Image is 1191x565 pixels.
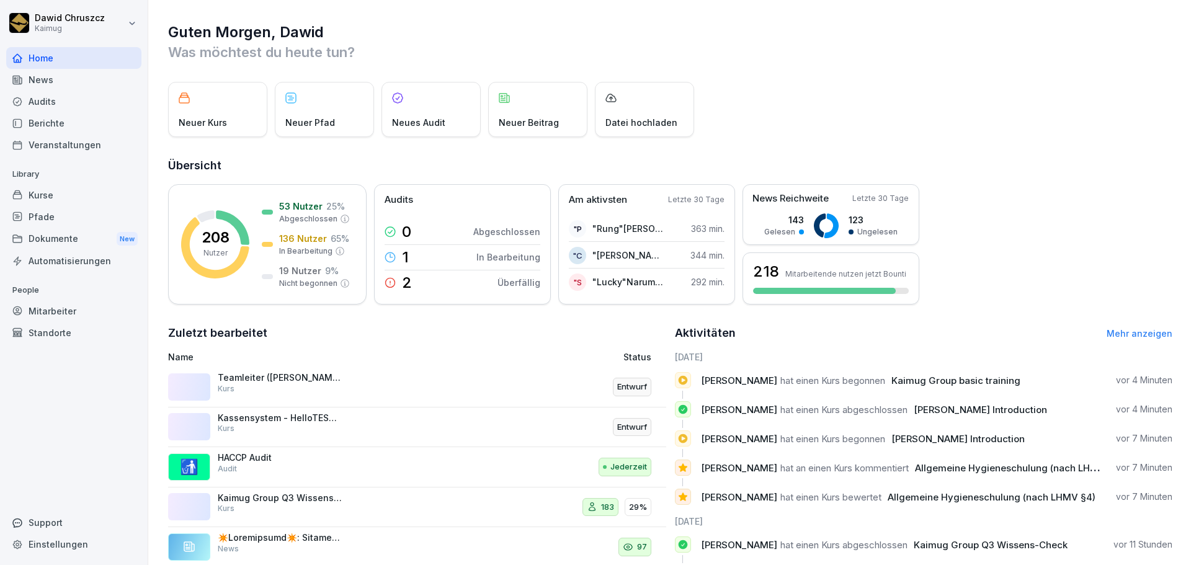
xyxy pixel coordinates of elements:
[6,300,141,322] a: Mitarbeiter
[1116,374,1172,386] p: vor 4 Minuten
[592,275,664,288] p: "Lucky"Narumon Sugdee
[914,404,1047,416] span: [PERSON_NAME] Introduction
[6,184,141,206] a: Kurse
[6,533,141,555] a: Einstellungen
[6,206,141,228] a: Pfade
[675,515,1173,528] h6: [DATE]
[279,232,327,245] p: 136 Nutzer
[701,491,777,503] span: [PERSON_NAME]
[1116,491,1172,503] p: vor 7 Minuten
[780,491,881,503] span: hat einen Kurs bewertet
[891,433,1025,445] span: [PERSON_NAME] Introduction
[218,492,342,504] p: Kaimug Group Q3 Wissens-Check
[891,375,1020,386] span: Kaimug Group basic training
[601,501,614,514] p: 183
[402,250,409,265] p: 1
[6,512,141,533] div: Support
[764,213,804,226] p: 143
[675,350,1173,363] h6: [DATE]
[1116,403,1172,416] p: vor 4 Minuten
[218,463,237,474] p: Audit
[752,192,829,206] p: News Reichweite
[610,461,647,473] p: Jederzeit
[569,193,627,207] p: Am aktivsten
[6,134,141,156] a: Veranstaltungen
[168,157,1172,174] h2: Übersicht
[6,164,141,184] p: Library
[623,350,651,363] p: Status
[780,539,908,551] span: hat einen Kurs abgeschlossen
[569,274,586,291] div: "S
[691,222,725,235] p: 363 min.
[497,276,540,289] p: Überfällig
[168,487,666,528] a: Kaimug Group Q3 Wissens-CheckKurs18329%
[326,200,345,213] p: 25 %
[780,433,885,445] span: hat einen Kurs begonnen
[691,275,725,288] p: 292 min.
[6,228,141,251] a: DokumenteNew
[592,249,664,262] p: "[PERSON_NAME]"[PERSON_NAME]
[675,324,736,342] h2: Aktivitäten
[592,222,664,235] p: "Rung"[PERSON_NAME]
[168,367,666,407] a: Teamleiter ([PERSON_NAME])KursEntwurf
[617,381,647,393] p: Entwurf
[780,375,885,386] span: hat einen Kurs begonnen
[168,447,666,487] a: 🚮HACCP AuditAuditJederzeit
[888,491,1095,503] span: Allgemeine Hygieneschulung (nach LHMV §4)
[117,232,138,246] div: New
[218,372,342,383] p: Teamleiter ([PERSON_NAME])
[168,350,480,363] p: Name
[6,322,141,344] a: Standorte
[849,213,898,226] p: 123
[753,261,779,282] h3: 218
[1116,432,1172,445] p: vor 7 Minuten
[499,116,559,129] p: Neuer Beitrag
[605,116,677,129] p: Datei hochladen
[218,543,239,554] p: News
[279,200,323,213] p: 53 Nutzer
[701,433,777,445] span: [PERSON_NAME]
[218,423,234,434] p: Kurs
[331,232,349,245] p: 65 %
[35,24,105,33] p: Kaimug
[168,22,1172,42] h1: Guten Morgen, Dawid
[6,69,141,91] a: News
[701,375,777,386] span: [PERSON_NAME]
[168,324,666,342] h2: Zuletzt bearbeitet
[690,249,725,262] p: 344 min.
[279,213,337,225] p: Abgeschlossen
[218,532,342,543] p: ✴️Loremipsumd✴️: Sitame Conse Adipiscin Elitseddo Eiusm - Temp Incid Utlabo etd magnaal enima Min...
[1116,461,1172,474] p: vor 7 Minuten
[218,383,234,394] p: Kurs
[473,225,540,238] p: Abgeschlossen
[668,194,725,205] p: Letzte 30 Tage
[915,462,1123,474] span: Allgemeine Hygieneschulung (nach LHMV §4)
[857,226,898,238] p: Ungelesen
[203,247,228,259] p: Nutzer
[701,539,777,551] span: [PERSON_NAME]
[569,220,586,238] div: "P
[780,462,909,474] span: hat an einen Kurs kommentiert
[1107,328,1172,339] a: Mehr anzeigen
[6,47,141,69] a: Home
[617,421,647,434] p: Entwurf
[325,264,339,277] p: 9 %
[1113,538,1172,551] p: vor 11 Stunden
[6,280,141,300] p: People
[402,225,411,239] p: 0
[35,13,105,24] p: Dawid Chruszcz
[180,456,198,478] p: 🚮
[785,269,906,278] p: Mitarbeitende nutzen jetzt Bounti
[202,230,230,245] p: 208
[6,112,141,134] a: Berichte
[279,278,337,289] p: Nicht begonnen
[6,91,141,112] div: Audits
[285,116,335,129] p: Neuer Pfad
